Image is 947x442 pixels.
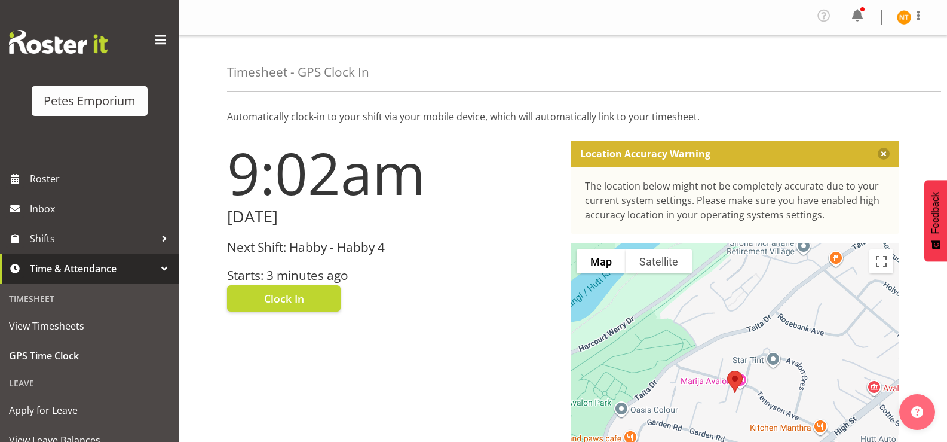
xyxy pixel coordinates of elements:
span: Inbox [30,200,173,218]
button: Close message [878,148,890,160]
button: Clock In [227,285,341,312]
h3: Next Shift: Habby - Habby 4 [227,240,556,254]
span: Feedback [930,192,941,234]
h2: [DATE] [227,208,556,226]
p: Location Accuracy Warning [580,148,710,160]
button: Show satellite imagery [626,249,692,273]
a: View Timesheets [3,311,176,341]
img: nicole-thomson8388.jpg [897,10,911,25]
span: GPS Time Clock [9,347,170,365]
img: Rosterit website logo [9,30,108,54]
h3: Starts: 3 minutes ago [227,269,556,282]
a: GPS Time Clock [3,341,176,371]
div: The location below might not be completely accurate due to your current system settings. Please m... [585,179,885,222]
div: Timesheet [3,286,176,311]
img: help-xxl-2.png [911,406,923,418]
span: Shifts [30,230,155,248]
span: View Timesheets [9,317,170,335]
h1: 9:02am [227,141,556,205]
a: Apply for Leave [3,395,176,425]
div: Petes Emporium [44,92,136,110]
span: Time & Attendance [30,260,155,278]
button: Feedback - Show survey [924,180,947,261]
span: Roster [30,170,173,188]
div: Leave [3,371,176,395]
p: Automatically clock-in to your shift via your mobile device, which will automatically link to you... [227,109,899,124]
span: Apply for Leave [9,401,170,419]
button: Show street map [577,249,626,273]
button: Toggle fullscreen view [869,249,893,273]
span: Clock In [264,291,304,306]
h4: Timesheet - GPS Clock In [227,65,369,79]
